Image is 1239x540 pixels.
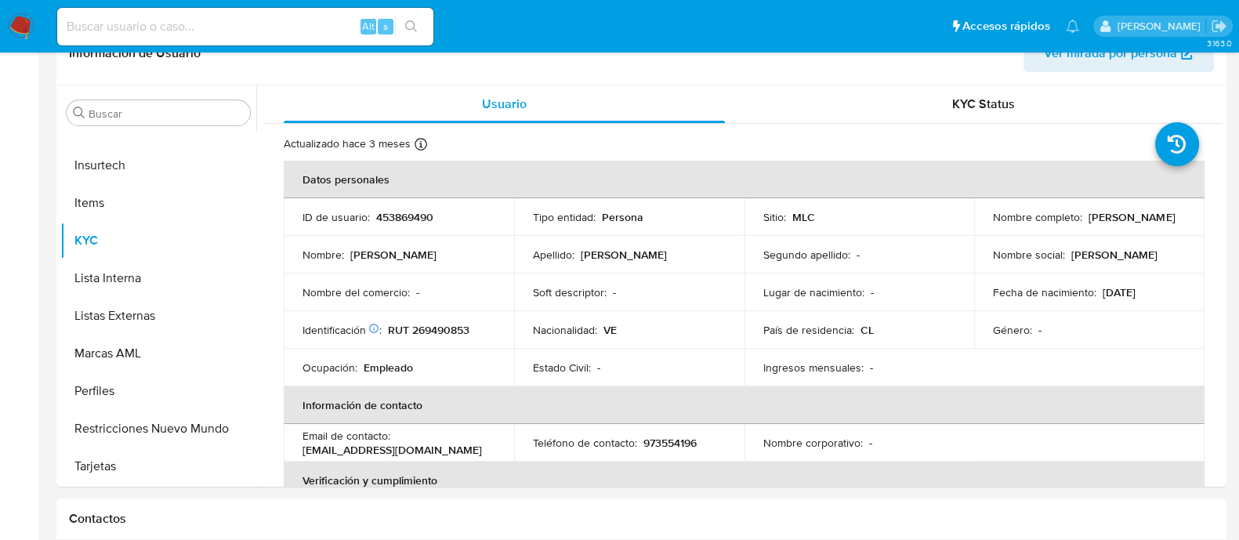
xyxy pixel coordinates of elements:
[60,184,256,222] button: Items
[60,335,256,372] button: Marcas AML
[993,323,1032,337] p: Género :
[60,297,256,335] button: Listas Externas
[993,248,1065,262] p: Nombre social :
[792,210,815,224] p: MLC
[763,285,864,299] p: Lugar de nacimiento :
[533,361,591,375] p: Estado Civil :
[1066,20,1079,33] a: Notificaciones
[60,372,256,410] button: Perfiles
[763,436,863,450] p: Nombre corporativo :
[303,429,390,443] p: Email de contacto :
[284,161,1205,198] th: Datos personales
[60,448,256,485] button: Tarjetas
[869,436,872,450] p: -
[962,18,1050,34] span: Accesos rápidos
[603,323,617,337] p: VE
[383,19,388,34] span: s
[284,386,1205,424] th: Información de contacto
[533,323,597,337] p: Nacionalidad :
[69,45,201,61] h1: Información de Usuario
[89,107,244,121] input: Buscar
[597,361,600,375] p: -
[482,95,527,113] span: Usuario
[871,285,874,299] p: -
[763,323,854,337] p: País de residencia :
[533,285,607,299] p: Soft descriptor :
[350,248,437,262] p: [PERSON_NAME]
[60,222,256,259] button: KYC
[60,410,256,448] button: Restricciones Nuevo Mundo
[60,147,256,184] button: Insurtech
[643,436,697,450] p: 973554196
[303,210,370,224] p: ID de usuario :
[73,107,85,119] button: Buscar
[303,248,344,262] p: Nombre :
[284,462,1205,499] th: Verificación y cumplimiento
[1044,34,1177,72] span: Ver mirada por persona
[1206,37,1231,49] span: 3.163.0
[533,248,574,262] p: Apellido :
[952,95,1015,113] span: KYC Status
[416,285,419,299] p: -
[395,16,427,38] button: search-icon
[362,19,375,34] span: Alt
[533,436,637,450] p: Teléfono de contacto :
[303,323,382,337] p: Identificación :
[303,285,410,299] p: Nombre del comercio :
[284,136,411,151] p: Actualizado hace 3 meses
[993,285,1096,299] p: Fecha de nacimiento :
[1023,34,1214,72] button: Ver mirada por persona
[1117,19,1205,34] p: aline.magdaleno@mercadolibre.com
[1211,18,1227,34] a: Salir
[57,16,433,37] input: Buscar usuario o caso...
[763,361,864,375] p: Ingresos mensuales :
[763,248,850,262] p: Segundo apellido :
[860,323,874,337] p: CL
[303,361,357,375] p: Ocupación :
[533,210,596,224] p: Tipo entidad :
[364,361,413,375] p: Empleado
[763,210,786,224] p: Sitio :
[69,511,1214,527] h1: Contactos
[1089,210,1175,224] p: [PERSON_NAME]
[388,323,469,337] p: RUT 269490853
[857,248,860,262] p: -
[376,210,433,224] p: 453869490
[581,248,667,262] p: [PERSON_NAME]
[602,210,643,224] p: Persona
[993,210,1082,224] p: Nombre completo :
[870,361,873,375] p: -
[1038,323,1042,337] p: -
[1103,285,1136,299] p: [DATE]
[303,443,482,457] p: [EMAIL_ADDRESS][DOMAIN_NAME]
[613,285,616,299] p: -
[60,259,256,297] button: Lista Interna
[1071,248,1157,262] p: [PERSON_NAME]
